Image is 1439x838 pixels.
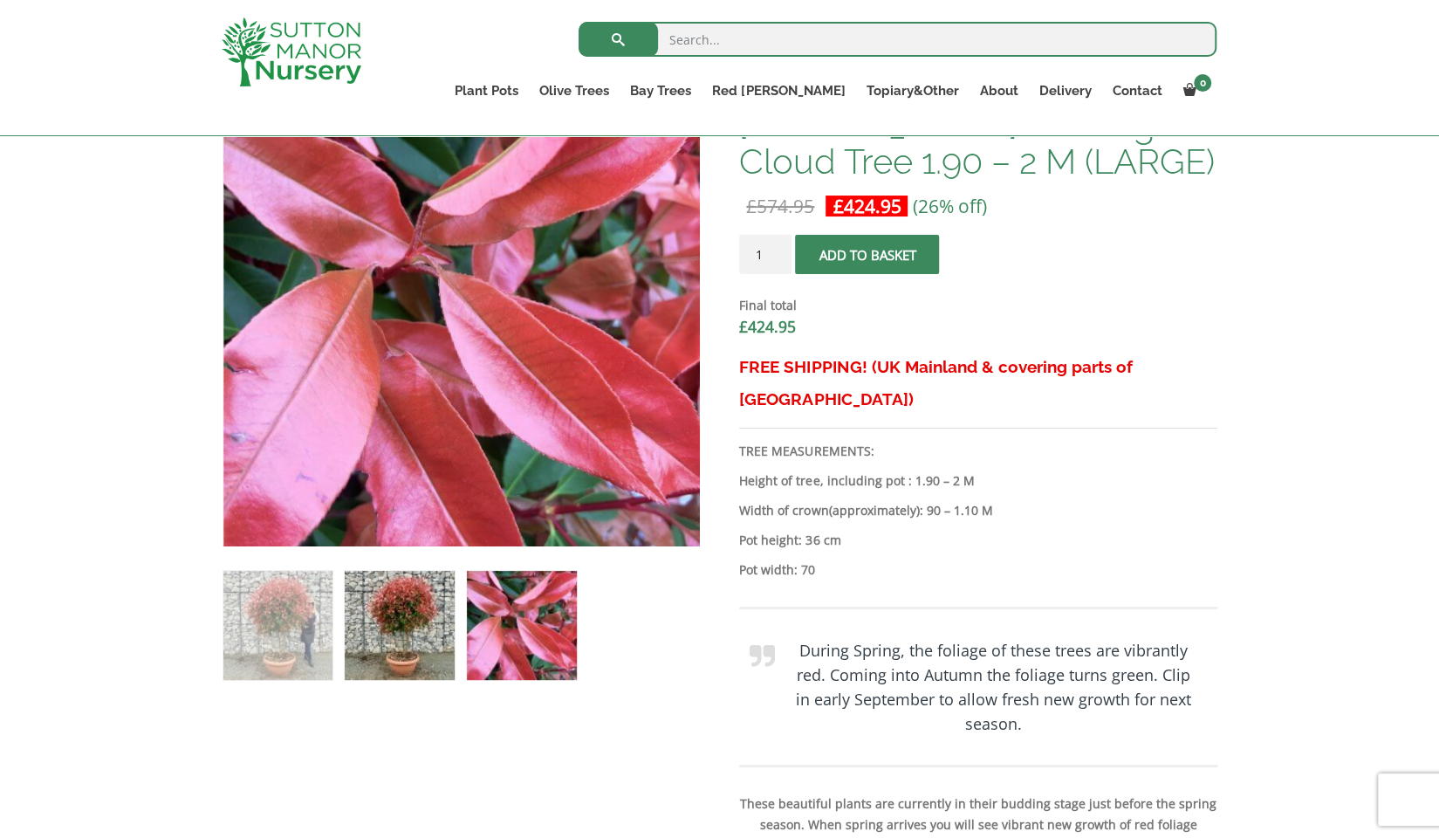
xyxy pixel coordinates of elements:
strong: Pot width: 70 [739,561,815,578]
b: Height of tree, including pot : 1.90 – 2 M [739,472,974,489]
dt: Final total [739,295,1216,316]
img: Photinia Red Robin Floating Cloud Tree 1.90 - 2 M (LARGE) [223,571,332,680]
img: Photinia Red Robin Floating Cloud Tree 1.90 - 2 M (LARGE) - Image 3 [467,571,576,680]
a: Bay Trees [620,79,702,103]
bdi: 424.95 [833,194,901,218]
a: Olive Trees [529,79,620,103]
b: (approximately) [828,502,919,519]
strong: Width of crown : 90 – 1.10 M [739,502,992,519]
img: Photinia Red Robin Floating Cloud Tree 1.90 - 2 M (LARGE) - Image 2 [345,571,454,680]
input: Product quantity [739,235,791,274]
span: 0 [1194,74,1211,92]
a: Contact [1101,79,1172,103]
h1: Photinia Red [PERSON_NAME] Floating Cloud Tree 1.90 – 2 M (LARGE) [739,70,1216,180]
button: Add to basket [795,235,939,274]
a: Delivery [1028,79,1101,103]
a: Topiary&Other [855,79,969,103]
a: Plant Pots [444,79,529,103]
span: (26% off) [912,194,986,218]
span: £ [739,316,748,337]
bdi: 574.95 [746,194,814,218]
img: logo [222,17,361,86]
input: Search... [579,22,1216,57]
h3: FREE SHIPPING! (UK Mainland & covering parts of [GEOGRAPHIC_DATA]) [739,351,1216,416]
a: 0 [1172,79,1216,103]
a: Red [PERSON_NAME] [702,79,855,103]
a: About [969,79,1028,103]
span: £ [746,194,757,218]
strong: TREE MEASUREMENTS: [739,443,874,459]
strong: Pot height: 36 cm [739,532,840,548]
bdi: 424.95 [739,316,796,337]
b: During Spring, the foliage of these trees are vibrantly red. Coming into Autumn the foliage turns... [796,640,1191,734]
span: £ [833,194,843,218]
